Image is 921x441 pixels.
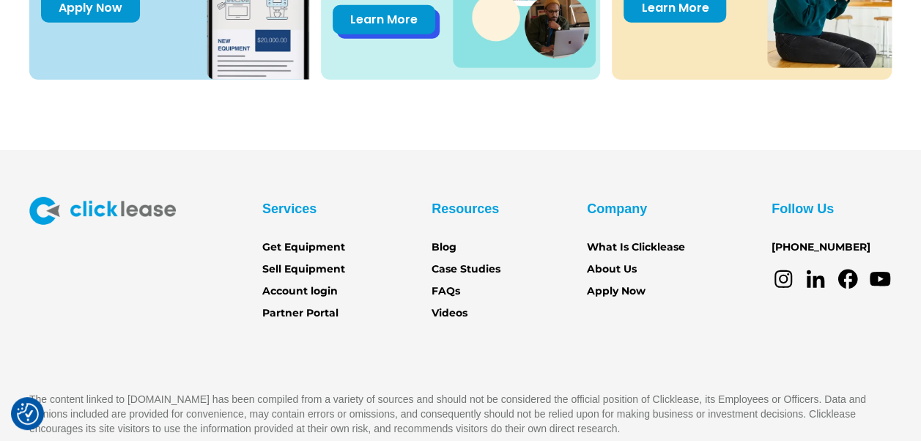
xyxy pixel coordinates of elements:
[432,197,499,220] div: Resources
[432,240,456,256] a: Blog
[262,283,338,300] a: Account login
[262,240,345,256] a: Get Equipment
[29,197,176,225] img: Clicklease logo
[432,262,500,278] a: Case Studies
[262,305,339,322] a: Partner Portal
[262,262,345,278] a: Sell Equipment
[262,197,317,220] div: Services
[772,197,834,220] div: Follow Us
[432,305,467,322] a: Videos
[772,240,870,256] a: [PHONE_NUMBER]
[587,283,646,300] a: Apply Now
[17,403,39,425] img: Revisit consent button
[587,197,647,220] div: Company
[587,262,637,278] a: About Us
[587,240,685,256] a: What Is Clicklease
[29,392,892,436] p: The content linked to [DOMAIN_NAME] has been compiled from a variety of sources and should not be...
[333,5,435,34] a: Learn More
[432,283,460,300] a: FAQs
[17,403,39,425] button: Consent Preferences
